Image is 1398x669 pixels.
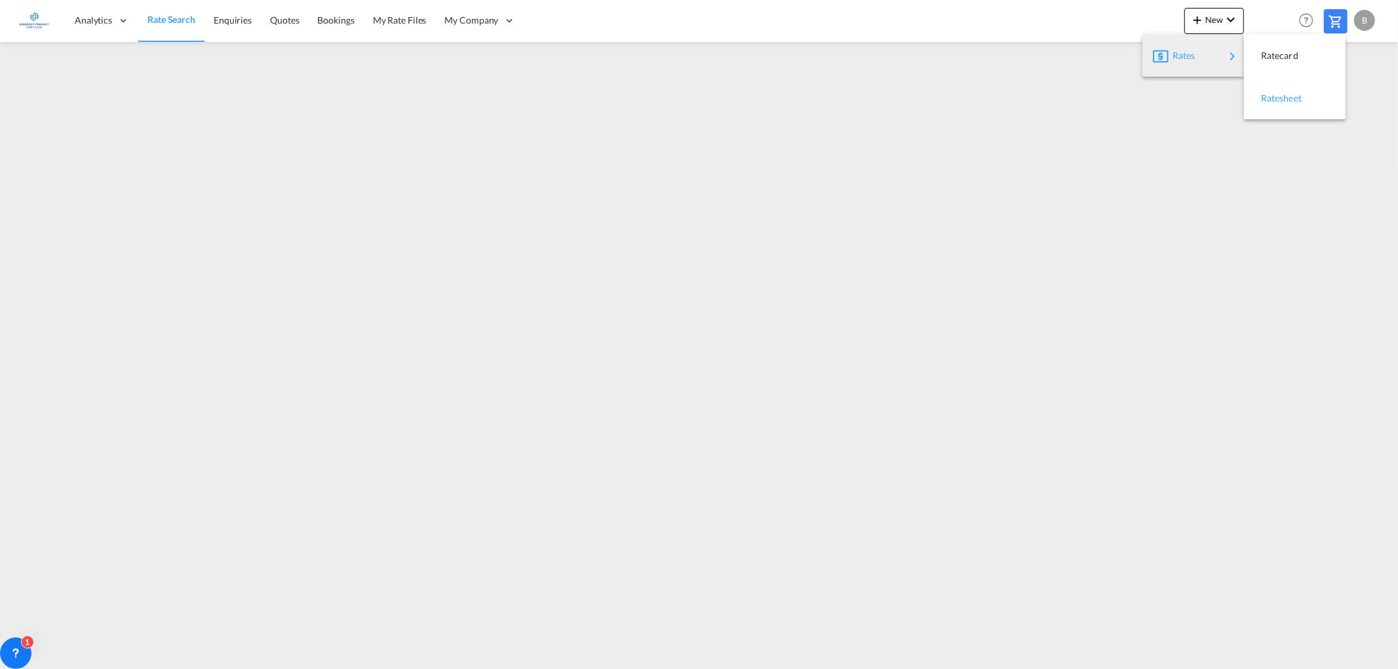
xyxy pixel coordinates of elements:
[1173,43,1188,69] span: Rates
[1225,48,1241,64] md-icon: icon-chevron-right
[1254,39,1335,72] div: Ratecard
[1254,82,1335,115] div: Ratesheet
[1261,43,1275,69] span: Ratecard
[1261,85,1275,111] span: Ratesheet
